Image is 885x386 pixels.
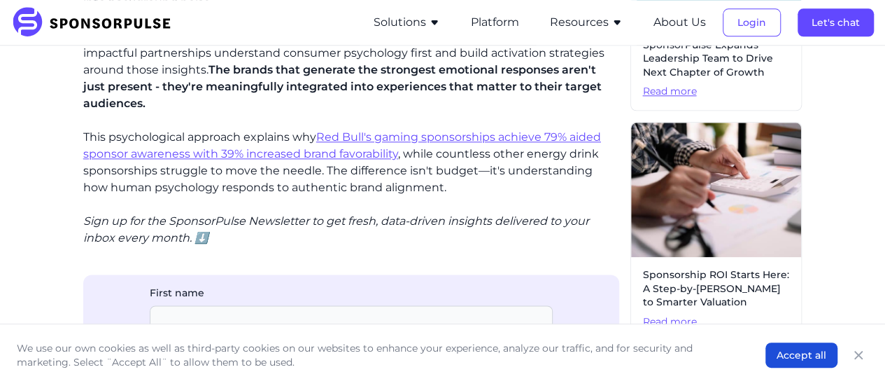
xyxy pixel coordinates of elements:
button: Login [723,8,781,36]
button: Solutions [374,14,440,31]
p: When we analyze successful sponsorship campaigns, we consistently find that the most impactful pa... [83,28,620,112]
p: This psychological approach explains why , while countless other energy drink sponsorships strugg... [83,129,620,196]
img: SponsorPulse [11,7,181,38]
iframe: Chat Widget [815,319,885,386]
a: About Us [653,16,706,29]
button: Accept all [765,343,837,368]
span: Sponsorship ROI Starts Here: A Step-by-[PERSON_NAME] to Smarter Valuation [642,268,790,310]
button: Platform [471,14,519,31]
span: SponsorPulse Expands Leadership Team to Drive Next Chapter of Growth [642,39,790,80]
span: Read more [642,315,790,329]
a: Let's chat [798,16,874,29]
button: About Us [653,14,706,31]
button: Resources [550,14,623,31]
button: Let's chat [798,8,874,36]
span: The brands that generate the strongest emotional responses aren't just present - they're meaningf... [83,63,602,110]
label: First name [150,286,553,300]
i: Sign up for the SponsorPulse Newsletter to get fresh, data-driven insights delivered to your inbo... [83,214,589,244]
span: Read more [642,85,790,99]
img: Getty Images courtesy of Unsplash [631,123,801,257]
a: Red Bull's gaming sponsorships achieve 79% aided sponsor awareness with 39% increased brand favor... [83,130,601,160]
a: Sponsorship ROI Starts Here: A Step-by-[PERSON_NAME] to Smarter ValuationRead more [630,122,802,340]
p: We use our own cookies as well as third-party cookies on our websites to enhance your experience,... [17,341,737,369]
a: Platform [471,16,519,29]
a: Login [723,16,781,29]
